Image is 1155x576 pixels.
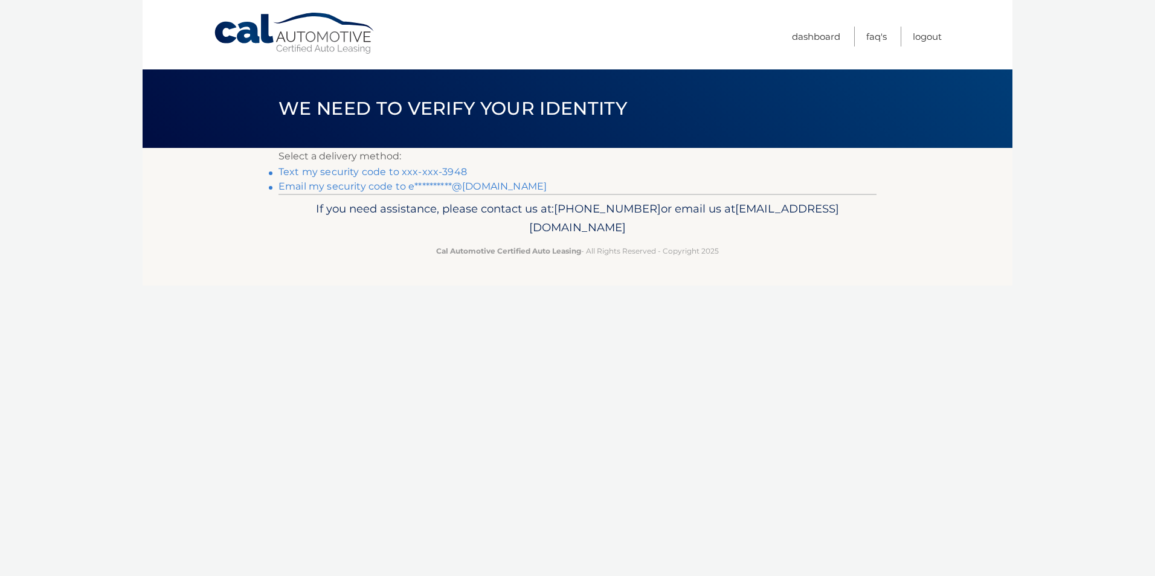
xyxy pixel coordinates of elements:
[913,27,942,46] a: Logout
[436,246,581,255] strong: Cal Automotive Certified Auto Leasing
[278,181,547,192] a: Email my security code to e**********@[DOMAIN_NAME]
[278,148,877,165] p: Select a delivery method:
[866,27,887,46] a: FAQ's
[792,27,840,46] a: Dashboard
[278,97,627,120] span: We need to verify your identity
[286,199,869,238] p: If you need assistance, please contact us at: or email us at
[554,202,661,216] span: [PHONE_NUMBER]
[286,245,869,257] p: - All Rights Reserved - Copyright 2025
[278,166,467,178] a: Text my security code to xxx-xxx-3948
[213,12,376,55] a: Cal Automotive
